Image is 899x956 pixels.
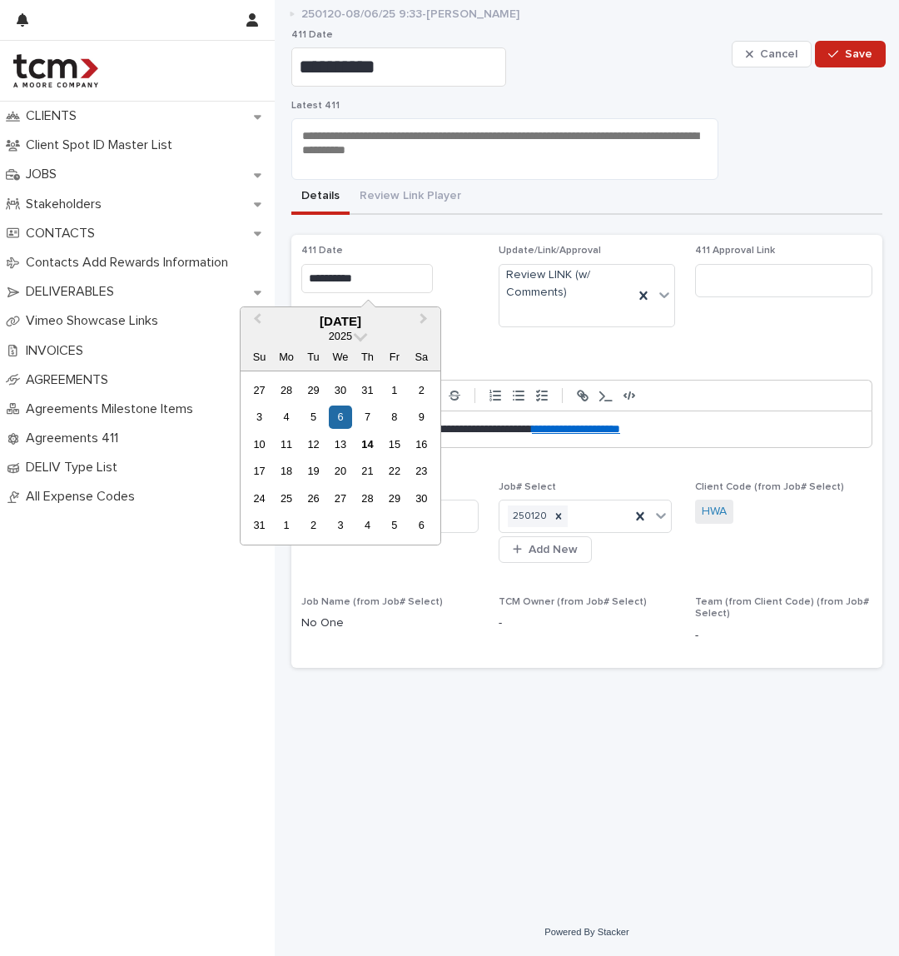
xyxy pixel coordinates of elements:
div: Choose Wednesday, August 13th, 2025 [329,433,351,456]
span: Latest 411 [291,101,340,111]
span: Job# Select [499,482,556,492]
button: Details [291,180,350,215]
div: Choose Wednesday, August 27th, 2025 [329,487,351,510]
div: Choose Saturday, August 23rd, 2025 [410,460,433,482]
div: Choose Tuesday, August 5th, 2025 [302,406,325,428]
p: JOBS [19,167,70,182]
div: Choose Thursday, August 14th, 2025 [356,433,379,456]
p: Stakeholders [19,197,115,212]
p: Vimeo Showcase Links [19,313,171,329]
span: Update/Link/Approval [499,246,601,256]
div: Choose Friday, August 1st, 2025 [383,379,405,401]
div: Choose Saturday, August 9th, 2025 [410,406,433,428]
div: Tu [302,346,325,368]
div: Choose Friday, August 15th, 2025 [383,433,405,456]
span: Review LINK (w/ Comments) [506,266,628,301]
p: CONTACTS [19,226,108,241]
div: Choose Wednesday, August 20th, 2025 [329,460,351,482]
div: Th [356,346,379,368]
div: Choose Sunday, August 10th, 2025 [248,433,271,456]
div: Choose Sunday, August 24th, 2025 [248,487,271,510]
div: Choose Thursday, August 7th, 2025 [356,406,379,428]
span: Client Code (from Job# Select) [695,482,844,492]
span: Job Name (from Job# Select) [301,597,443,607]
div: Choose Tuesday, September 2nd, 2025 [302,514,325,536]
div: We [329,346,351,368]
span: 411 Date [291,30,333,40]
div: Sa [410,346,433,368]
div: Choose Thursday, July 31st, 2025 [356,379,379,401]
button: Previous Month [242,309,269,336]
a: HWA [702,503,727,520]
span: TCM Owner (from Job# Select) [499,597,647,607]
p: Agreements Milestone Items [19,401,206,417]
span: Add New [529,544,578,555]
button: Save [815,41,886,67]
div: Choose Tuesday, August 19th, 2025 [302,460,325,482]
div: Choose Thursday, August 21st, 2025 [356,460,379,482]
p: INVOICES [19,343,97,359]
div: Choose Tuesday, July 29th, 2025 [302,379,325,401]
div: Choose Sunday, August 31st, 2025 [248,514,271,536]
button: Cancel [732,41,812,67]
div: Choose Monday, July 28th, 2025 [275,379,297,401]
div: Choose Friday, September 5th, 2025 [383,514,405,536]
div: Choose Wednesday, September 3rd, 2025 [329,514,351,536]
div: Choose Tuesday, August 26th, 2025 [302,487,325,510]
div: month 2025-08 [246,376,435,539]
button: Review Link Player [350,180,471,215]
div: Choose Friday, August 8th, 2025 [383,406,405,428]
img: 4hMmSqQkux38exxPVZHQ [13,54,98,87]
p: AGREEMENTS [19,372,122,388]
p: No One [301,615,479,632]
div: Choose Tuesday, August 12th, 2025 [302,433,325,456]
div: Choose Thursday, August 28th, 2025 [356,487,379,510]
p: DELIV Type List [19,460,131,476]
p: - [695,627,872,645]
div: Fr [383,346,405,368]
div: Choose Thursday, September 4th, 2025 [356,514,379,536]
span: 2025 [329,330,352,342]
div: Choose Sunday, July 27th, 2025 [248,379,271,401]
div: Choose Friday, August 29th, 2025 [383,487,405,510]
div: Choose Wednesday, August 6th, 2025 [329,406,351,428]
button: Next Month [412,309,439,336]
div: Choose Sunday, August 17th, 2025 [248,460,271,482]
div: Choose Monday, August 11th, 2025 [275,433,297,456]
div: Su [248,346,271,368]
span: 411 Date [301,246,343,256]
div: Choose Monday, August 4th, 2025 [275,406,297,428]
div: Choose Sunday, August 3rd, 2025 [248,406,271,428]
div: Choose Monday, September 1st, 2025 [275,514,297,536]
span: Team (from Client Code) (from Job# Select) [695,597,869,619]
span: 411 Approval Link [695,246,775,256]
p: CLIENTS [19,108,90,124]
div: Choose Wednesday, July 30th, 2025 [329,379,351,401]
div: Choose Saturday, August 2nd, 2025 [410,379,433,401]
p: DELIVERABLES [19,284,127,300]
button: Add New [499,536,592,563]
div: Choose Saturday, August 16th, 2025 [410,433,433,456]
p: All Expense Codes [19,489,148,505]
div: Choose Saturday, September 6th, 2025 [410,514,433,536]
div: Choose Friday, August 22nd, 2025 [383,460,405,482]
div: 250120 [508,505,549,528]
div: Mo [275,346,297,368]
p: - [499,615,676,632]
span: Cancel [760,48,797,60]
p: Client Spot ID Master List [19,137,186,153]
div: Choose Saturday, August 30th, 2025 [410,487,433,510]
p: Agreements 411 [19,431,132,446]
div: [DATE] [241,314,440,329]
a: Powered By Stacker [544,927,628,937]
span: Save [845,48,872,60]
p: Contacts Add Rewards Information [19,255,241,271]
div: Choose Monday, August 25th, 2025 [275,487,297,510]
p: 250120-08/06/25 9:33-[PERSON_NAME] [301,3,519,22]
div: Choose Monday, August 18th, 2025 [275,460,297,482]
